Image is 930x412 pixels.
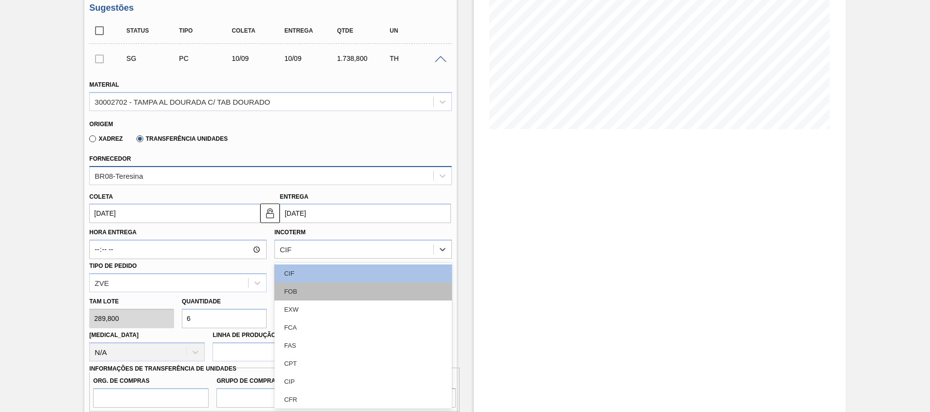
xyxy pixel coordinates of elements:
[89,365,236,372] label: Informações de Transferência de Unidades
[264,207,276,219] img: unlocked
[282,55,340,62] div: 10/09/2025
[89,295,174,309] label: Tam lote
[93,374,209,388] label: Org. de Compras
[229,27,288,34] div: Coleta
[274,337,452,355] div: FAS
[260,204,280,223] button: unlocked
[334,55,393,62] div: 1.738,800
[216,374,332,388] label: Grupo de Compradores
[124,27,182,34] div: Status
[89,155,131,162] label: Fornecedor
[89,135,123,142] label: Xadrez
[124,55,182,62] div: Sugestão Criada
[213,332,276,338] label: Linha de Produção
[274,373,452,391] div: CIP
[229,55,288,62] div: 10/09/2025
[89,81,119,88] label: Material
[274,318,452,337] div: FCA
[274,391,452,409] div: CFR
[95,97,270,106] div: 30002702 - TAMPA AL DOURADA C/ TAB DOURADO
[280,204,451,223] input: dd/mm/yyyy
[280,193,309,200] label: Entrega
[334,27,393,34] div: Qtde
[89,193,113,200] label: Coleta
[282,27,340,34] div: Entrega
[387,55,446,62] div: TH
[95,171,143,180] div: BR08-Teresina
[89,262,136,269] label: Tipo de pedido
[89,3,451,13] h3: Sugestões
[176,55,235,62] div: Pedido de Compra
[89,332,138,338] label: [MEDICAL_DATA]
[274,355,452,373] div: CPT
[387,27,446,34] div: UN
[89,225,267,240] label: Hora Entrega
[182,298,221,305] label: Quantidade
[95,279,109,287] div: ZVE
[176,27,235,34] div: Tipo
[280,245,291,254] div: CIF
[274,300,452,318] div: EXW
[274,264,452,282] div: CIF
[274,282,452,300] div: FOB
[136,135,228,142] label: Transferência Unidades
[89,204,260,223] input: dd/mm/yyyy
[89,121,113,128] label: Origem
[274,229,306,236] label: Incoterm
